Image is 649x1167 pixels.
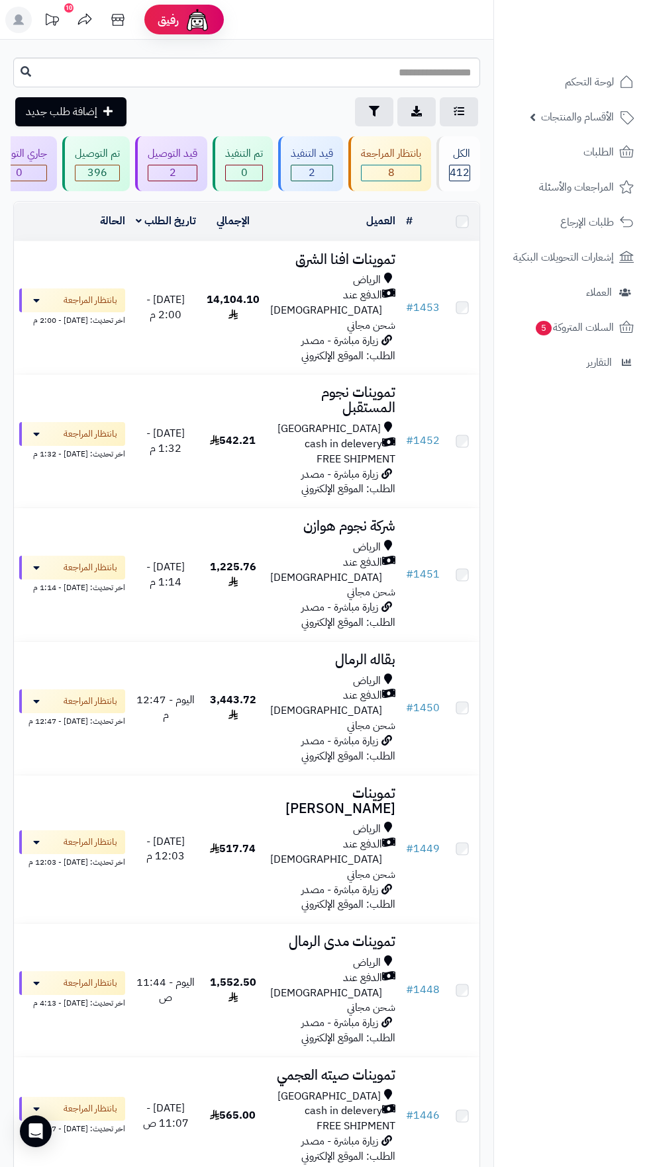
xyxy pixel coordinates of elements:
span: الدفع عند [DEMOGRAPHIC_DATA] [270,555,382,585]
span: زيارة مباشرة - مصدر الطلب: الموقع الإلكتروني [301,1133,395,1164]
span: 2 [148,165,197,181]
span: شحن مجاني [347,584,395,600]
a: إشعارات التحويلات البنكية [502,241,641,273]
a: المراجعات والأسئلة [502,171,641,203]
span: زيارة مباشرة - مصدر الطلب: الموقع الإلكتروني [301,882,395,913]
a: #1453 [406,300,440,316]
span: الدفع عند [DEMOGRAPHIC_DATA] [270,837,382,867]
span: 565.00 [210,1107,256,1123]
span: بانتظار المراجعة [64,561,117,574]
h3: تموينات افنا الشرق [270,252,395,267]
span: الدفع عند [DEMOGRAPHIC_DATA] [270,288,382,318]
span: بانتظار المراجعة [64,976,117,990]
span: [DATE] - 1:14 م [146,559,185,590]
span: بانتظار المراجعة [64,695,117,708]
span: إضافة طلب جديد [26,104,97,120]
div: 10 [64,3,74,13]
h3: شركة نجوم هوازن [270,519,395,534]
span: الطلبات [583,143,614,161]
span: شحن مجاني [347,318,395,333]
div: قيد التنفيذ [291,146,333,161]
span: بانتظار المراجعة [64,1102,117,1115]
span: cash in delevery [305,437,382,452]
span: [DATE] - 1:32 م [146,425,185,456]
h3: تموينات نجوم المستقبل [270,385,395,415]
span: الرياض [353,955,381,971]
h3: بقاله الرمال [270,652,395,668]
span: شحن مجاني [347,718,395,734]
span: الرياض [353,540,381,555]
span: 396 [75,165,119,181]
span: زيارة مباشرة - مصدر الطلب: الموقع الإلكتروني [301,599,395,630]
div: تم التنفيذ [225,146,263,161]
a: الكل412 [434,136,483,191]
span: 3,443.72 [210,692,256,723]
div: Open Intercom Messenger [20,1115,52,1147]
a: #1451 [406,566,440,582]
div: بانتظار المراجعة [361,146,421,161]
span: الدفع عند [DEMOGRAPHIC_DATA] [270,971,382,1001]
div: اخر تحديث: [DATE] - 12:03 م [19,854,125,868]
span: شحن مجاني [347,867,395,883]
h3: تموينات مدى الرمال [270,934,395,949]
a: الحالة [100,213,125,229]
div: اخر تحديث: [DATE] - 1:14 م [19,580,125,593]
a: #1446 [406,1107,440,1123]
span: 14,104.10 [207,292,260,323]
a: #1450 [406,700,440,716]
span: رفيق [158,12,179,28]
span: الرياض [353,822,381,837]
span: # [406,1107,413,1123]
a: #1449 [406,841,440,857]
span: التقارير [587,353,612,372]
span: زيارة مباشرة - مصدر الطلب: الموقع الإلكتروني [301,733,395,764]
a: قيد التنفيذ 2 [275,136,346,191]
div: اخر تحديث: [DATE] - 4:13 م [19,995,125,1009]
a: لوحة التحكم [502,66,641,98]
span: [DATE] - 12:03 م [146,834,185,865]
a: #1448 [406,982,440,998]
span: 0 [226,165,262,181]
a: إضافة طلب جديد [15,97,126,126]
span: # [406,433,413,449]
a: تاريخ الطلب [136,213,196,229]
a: السلات المتروكة5 [502,312,641,343]
span: زيارة مباشرة - مصدر الطلب: الموقع الإلكتروني [301,333,395,364]
span: السلات المتروكة [534,318,614,337]
a: طلبات الإرجاع [502,206,641,238]
a: بانتظار المراجعة 8 [346,136,434,191]
span: cash in delevery [305,1103,382,1119]
a: التقارير [502,347,641,378]
span: اليوم - 11:44 ص [136,974,195,1006]
span: # [406,300,413,316]
div: اخر تحديث: [DATE] - 11:07 ص [19,1121,125,1135]
span: # [406,982,413,998]
span: 542.21 [210,433,256,449]
a: الطلبات [502,136,641,168]
h3: تموينات صيته العجمي [270,1068,395,1083]
div: اخر تحديث: [DATE] - 2:00 م [19,312,125,326]
div: اخر تحديث: [DATE] - 1:32 م [19,446,125,460]
span: زيارة مباشرة - مصدر الطلب: الموقع الإلكتروني [301,1015,395,1046]
a: قيد التوصيل 2 [132,136,210,191]
div: تم التوصيل [75,146,120,161]
span: العملاء [586,283,612,302]
span: بانتظار المراجعة [64,836,117,849]
div: قيد التوصيل [148,146,197,161]
span: اليوم - 12:47 م [136,692,195,723]
span: 517.74 [210,841,256,857]
a: العملاء [502,277,641,308]
span: FREE SHIPMENT [317,451,395,467]
span: # [406,841,413,857]
div: اخر تحديث: [DATE] - 12:47 م [19,713,125,727]
span: 5 [536,321,552,335]
div: 2 [291,165,332,181]
span: FREE SHIPMENT [317,1118,395,1134]
a: الإجمالي [217,213,250,229]
span: الأقسام والمنتجات [541,108,614,126]
span: # [406,700,413,716]
a: # [406,213,413,229]
span: شحن مجاني [347,1000,395,1016]
div: 8 [362,165,421,181]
